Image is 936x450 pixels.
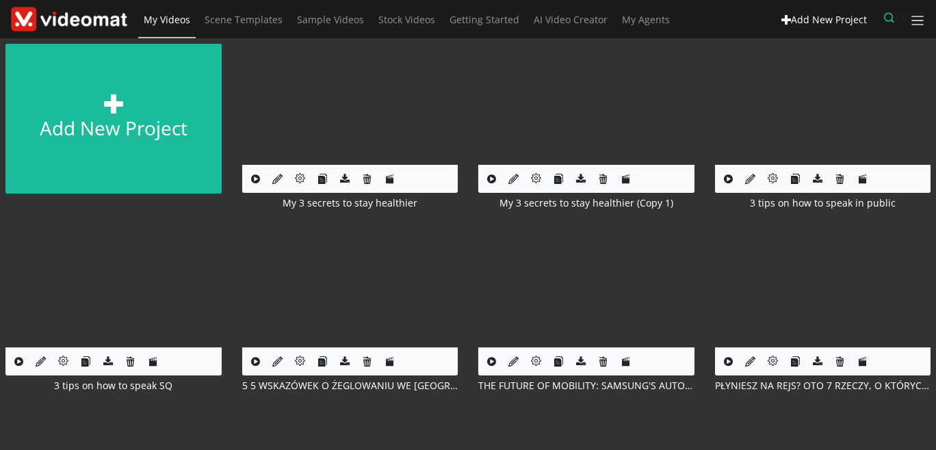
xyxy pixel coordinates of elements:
[297,13,364,26] span: Sample Videos
[478,44,694,165] img: index.php
[622,13,670,26] span: My Agents
[5,44,222,194] a: Add new project
[5,378,222,393] div: 3 tips on how to speak SQ
[791,13,867,26] span: Add New Project
[478,378,694,393] div: THE FUTURE OF MOBILITY: SAMSUNG'S AUTOMOTIVE REVOLUTION
[242,44,458,165] img: index.php
[775,8,874,31] a: Add New Project
[144,13,190,26] span: My Videos
[715,226,931,347] img: index.php
[534,13,608,26] span: AI Video Creator
[242,226,458,347] img: index.php
[205,13,283,26] span: Scene Templates
[5,226,222,347] img: index.php
[715,378,931,393] div: PŁYNIESZ NA REJS? OTO 7 RZECZY, O KTÓRYCH WARTO PAMIĘTAĆ!
[450,13,519,26] span: Getting Started
[715,196,931,210] div: 3 tips on how to speak in public
[242,378,458,393] div: 5 5 WSKAZÓWEK O ŻEGLOWANIU WE [GEOGRAPHIC_DATA]
[11,7,127,32] img: Theme-Logo
[715,44,931,165] img: index.php
[478,226,694,347] img: index.php
[378,13,435,26] span: Stock Videos
[478,196,694,210] div: My 3 secrets to stay healthier (Copy 1)
[242,196,458,210] div: My 3 secrets to stay healthier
